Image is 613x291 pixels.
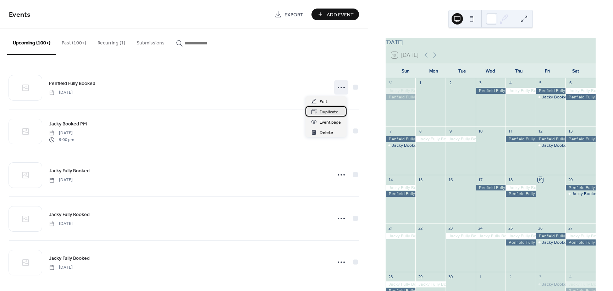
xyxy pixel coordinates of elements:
div: 3 [478,80,483,86]
span: Delete [320,129,333,136]
div: 31 [388,80,393,86]
a: Penfield Fully Booked [49,79,95,87]
div: 7 [388,129,393,134]
span: Jacky Fully Booked [49,211,90,219]
div: Jacky Fully Booked [415,136,446,142]
div: Jacky Fully Booked [565,88,596,94]
div: 5 [538,80,543,86]
div: Fri [533,64,562,78]
div: Jacky Booked PM [572,191,606,197]
div: Penfield Fully Booked [565,185,596,191]
div: Jacky Booked PM [542,281,576,287]
div: Thu [505,64,533,78]
div: Jacky Fully Booked [386,281,416,287]
div: Jacky Booked PM [536,94,566,100]
div: Tue [448,64,476,78]
div: 16 [448,177,453,182]
button: Add Event [311,9,359,20]
div: Jacky Fully Booked [415,281,446,287]
div: Jacky Booked PM [565,191,596,197]
div: Penfield Fully Booked [386,94,416,100]
div: 29 [418,274,423,279]
div: 23 [448,226,453,231]
div: Penfield Fully Booked [476,185,506,191]
div: Penfield Fully Booked [506,136,536,142]
div: Jacky Fully Booked [476,233,506,239]
div: Jacky Booked PM [392,142,426,149]
div: Jacky Booked PM [536,281,566,287]
div: Penfield Fully Booked [565,239,596,246]
a: Jacky Fully Booked [49,210,90,219]
div: Wed [476,64,505,78]
button: Upcoming (100+) [7,29,56,55]
button: Recurring (1) [92,29,131,54]
div: 1 [418,80,423,86]
div: Penfield Fully Booked [565,94,596,100]
div: Jacky Fully Booked [565,233,596,239]
div: 1 [478,274,483,279]
div: Jacky Fully Booked [506,185,536,191]
span: [DATE] [49,221,73,227]
div: 11 [508,129,513,134]
div: [DATE] [386,38,596,47]
div: 24 [478,226,483,231]
div: Jacky Booked PM [536,142,566,149]
div: 4 [568,274,573,279]
div: Penfield Fully Booked [506,239,536,246]
div: Jacky Fully Booked [565,281,596,287]
div: Penfield Fully Booked [476,88,506,94]
div: 25 [508,226,513,231]
span: [DATE] [49,177,73,183]
div: Jacky Booked PM [542,94,576,100]
div: 4 [508,80,513,86]
div: 6 [568,80,573,86]
div: Penfield Fully Booked [386,136,416,142]
a: Jacky Booked PM [49,120,87,128]
span: Edit [320,98,327,106]
div: Jacky Fully Booked [386,88,416,94]
div: 26 [538,226,543,231]
span: Penfield Fully Booked [49,80,95,87]
div: 2 [448,80,453,86]
div: Penfield Fully Booked [536,233,566,239]
div: 14 [388,177,393,182]
div: 21 [388,226,393,231]
div: Jacky Booked PM [542,239,576,246]
div: Sun [391,64,420,78]
div: Penfield Fully Booked [536,88,566,94]
div: Penfield Fully Booked [536,136,566,142]
div: Jacky Fully Booked [386,185,416,191]
div: Jacky Booked PM [542,142,576,149]
div: 20 [568,177,573,182]
span: Jacky Fully Booked [49,167,90,175]
div: 18 [508,177,513,182]
a: Jacky Fully Booked [49,254,90,262]
div: Jacky Booked PM [386,142,416,149]
div: Jacky Fully Booked [386,233,416,239]
div: 27 [568,226,573,231]
span: Events [9,8,31,22]
div: Mon [420,64,448,78]
div: Penfield Fully Booked [565,136,596,142]
div: 9 [448,129,453,134]
div: Jacky Fully Booked [446,136,476,142]
div: Penfield Fully Booked [506,191,536,197]
div: Sat [562,64,590,78]
span: Add Event [327,11,354,18]
div: 10 [478,129,483,134]
button: Submissions [131,29,170,54]
span: Duplicate [320,108,338,116]
div: 19 [538,177,543,182]
button: Past (100+) [56,29,92,54]
div: Jacky Booked PM [536,239,566,246]
span: [DATE] [49,130,74,136]
span: [DATE] [49,264,73,271]
div: 8 [418,129,423,134]
div: 12 [538,129,543,134]
div: 17 [478,177,483,182]
a: Export [269,9,309,20]
span: 5:00 pm [49,136,74,143]
div: 2 [508,274,513,279]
